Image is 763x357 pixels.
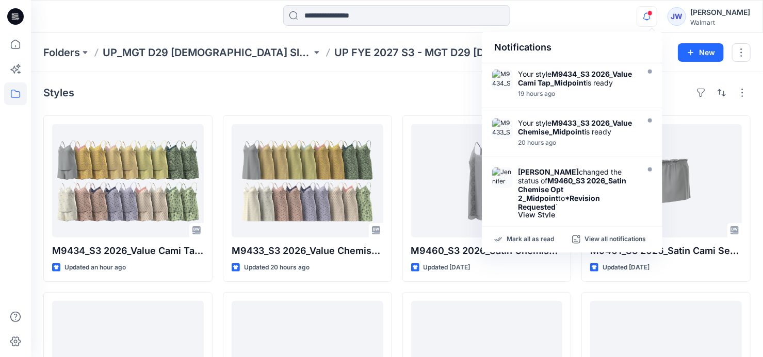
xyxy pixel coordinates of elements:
[424,262,470,273] p: Updated [DATE]
[668,7,686,26] div: JW
[43,45,80,60] a: Folders
[678,43,724,62] button: New
[518,118,632,136] strong: M9433_S3 2026_Value Chemise_Midpoint
[518,194,600,211] strong: *Revision Requested
[585,235,646,244] p: View all notifications
[518,70,632,87] strong: M9434_S3 2026_Value Cami Tap_Midpoint
[244,262,310,273] p: Updated 20 hours ago
[518,167,637,211] div: changed the status of to `
[64,262,126,273] p: Updated an hour ago
[507,235,554,244] p: Mark all as read
[603,262,650,273] p: Updated [DATE]
[518,90,637,97] div: Wednesday, October 01, 2025 23:46
[518,70,637,87] div: Your style is ready
[690,6,750,19] div: [PERSON_NAME]
[518,139,637,146] div: Wednesday, October 01, 2025 22:06
[518,167,579,176] strong: [PERSON_NAME]
[43,87,74,99] h4: Styles
[590,124,742,237] a: M9461_S3 2026_Satin Cami Set Opt 3_Midpoint
[518,176,626,202] strong: M9460_S3 2026_Satin Chemise Opt 2_Midpoint
[232,244,383,258] p: M9433_S3 2026_Value Chemise_Midpoint
[492,118,513,139] img: M9433_S3 2026_Value Chemise_Midpoint
[52,244,204,258] p: M9434_S3 2026_Value Cami Tap_Midpoint
[690,19,750,26] div: Walmart
[103,45,312,60] a: UP_MGT D29 [DEMOGRAPHIC_DATA] Sleep
[52,124,204,237] a: M9434_S3 2026_Value Cami Tap_Midpoint
[232,124,383,237] a: M9433_S3 2026_Value Chemise_Midpoint
[590,244,742,258] p: M9461_S3 2026_Satin Cami Set Opt 3_Midpoint
[492,167,513,188] img: Jennifer Yerkes
[482,32,662,63] div: Notifications
[518,118,637,136] div: Your style is ready
[411,244,563,258] p: M9460_S3 2026_Satin Chemise Opt 2_Midpoint
[492,70,513,90] img: M9434_S3 2026_Value Cami Tap_Midpoint
[334,45,543,60] p: UP FYE 2027 S3 - MGT D29 [DEMOGRAPHIC_DATA] Sleepwear
[518,211,637,218] div: View Style
[411,124,563,237] a: M9460_S3 2026_Satin Chemise Opt 2_Midpoint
